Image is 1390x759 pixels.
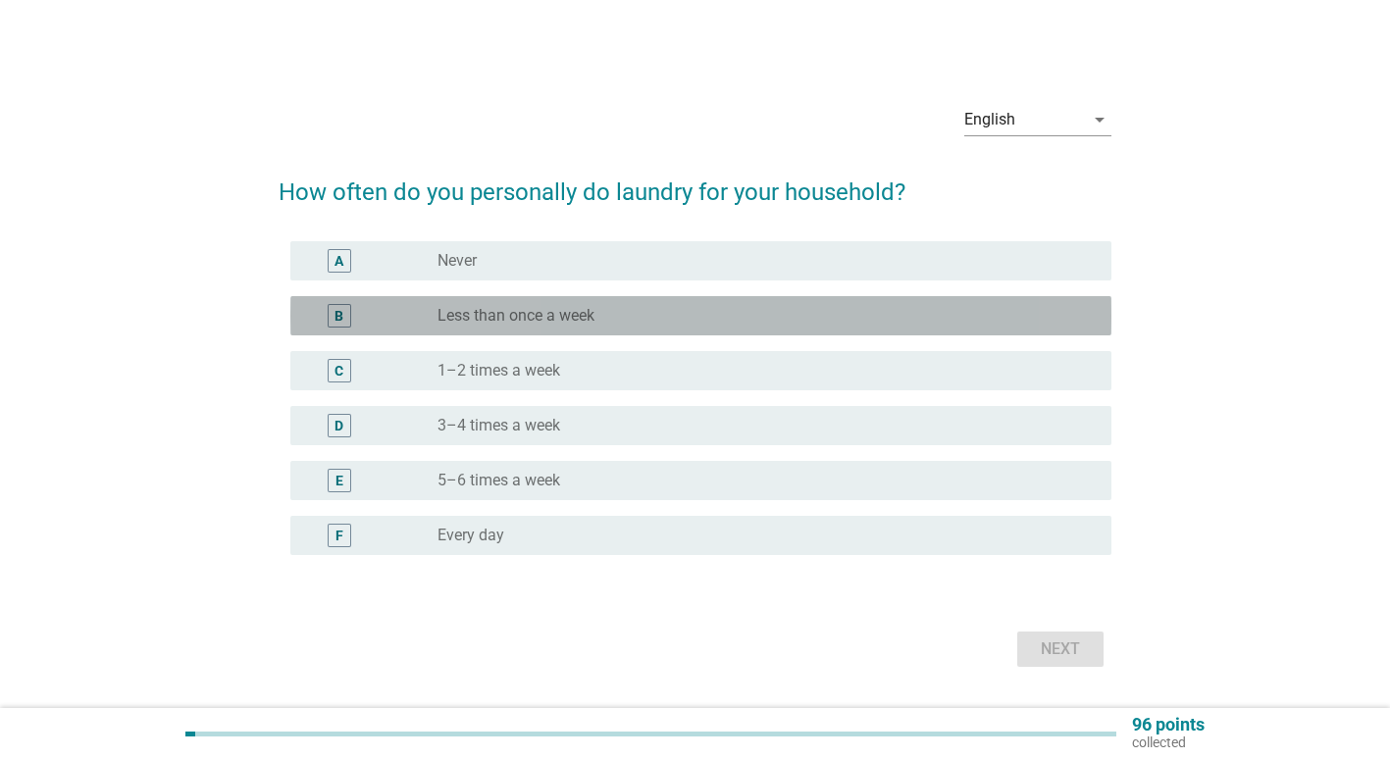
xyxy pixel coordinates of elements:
[335,471,343,491] div: E
[335,251,343,272] div: A
[1088,108,1111,131] i: arrow_drop_down
[335,306,343,327] div: B
[438,361,560,380] label: 1–2 times a week
[1132,734,1205,751] p: collected
[335,361,343,381] div: C
[335,416,343,436] div: D
[335,526,343,546] div: F
[438,526,504,545] label: Every day
[279,155,1111,210] h2: How often do you personally do laundry for your household?
[438,251,477,271] label: Never
[438,416,560,435] label: 3–4 times a week
[1132,716,1205,734] p: 96 points
[438,306,594,326] label: Less than once a week
[964,111,1015,128] div: English
[438,471,560,490] label: 5–6 times a week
